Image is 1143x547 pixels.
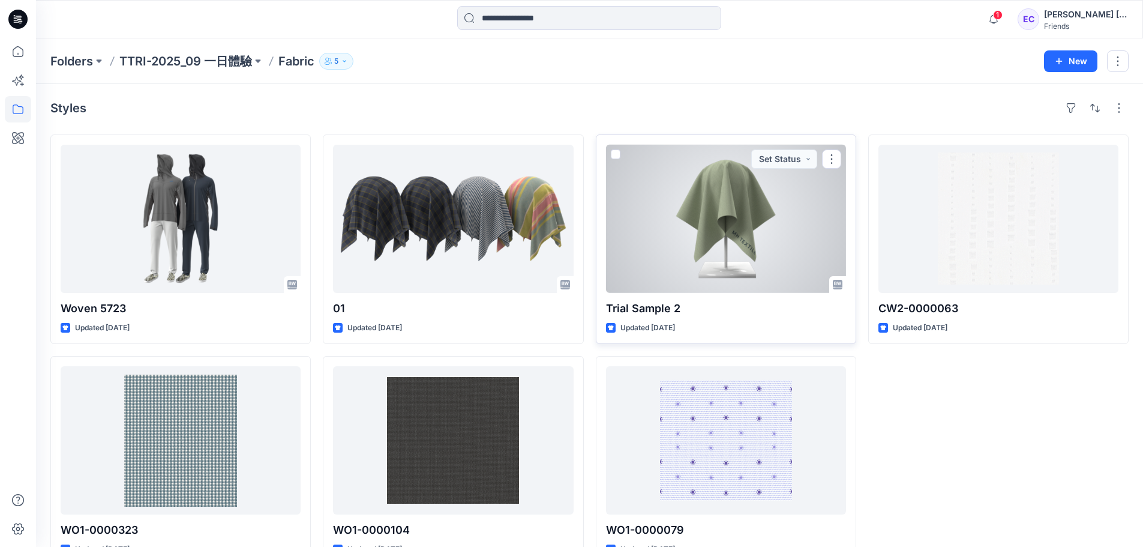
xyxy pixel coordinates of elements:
button: New [1044,50,1097,72]
p: Updated [DATE] [893,322,947,334]
p: CW2-0000063 [878,300,1118,317]
a: Trial Sample 2 [606,145,846,293]
a: WO1-0000079 [606,366,846,515]
p: Fabric [278,53,314,70]
a: 01 [333,145,573,293]
p: Updated [DATE] [347,322,402,334]
p: WO1-0000323 [61,522,301,539]
p: 01 [333,300,573,317]
div: EC [1018,8,1039,30]
a: Folders [50,53,93,70]
p: Trial Sample 2 [606,300,846,317]
p: Updated [DATE] [620,322,675,334]
button: 5 [319,53,353,70]
p: Woven 5723 [61,300,301,317]
p: 5 [334,55,338,68]
a: Woven 5723 [61,145,301,293]
p: Updated [DATE] [75,322,130,334]
p: WO1-0000079 [606,522,846,539]
a: WO1-0000323 [61,366,301,515]
h4: Styles [50,101,86,115]
a: TTRI-2025_09 一日體驗 [119,53,252,70]
div: [PERSON_NAME] [PERSON_NAME] [1044,7,1128,22]
a: CW2-0000063 [878,145,1118,293]
p: WO1-0000104 [333,522,573,539]
span: 1 [993,10,1003,20]
div: Friends [1044,22,1128,31]
a: WO1-0000104 [333,366,573,515]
